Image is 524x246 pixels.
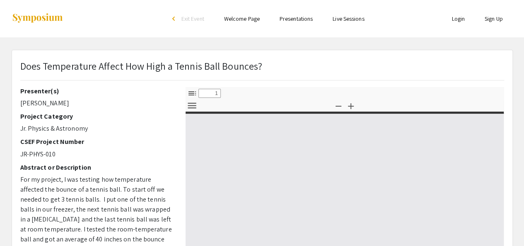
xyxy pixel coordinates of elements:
[485,15,503,22] a: Sign Up
[224,15,260,22] a: Welcome Page
[20,112,173,120] h2: Project Category
[280,15,313,22] a: Presentations
[20,124,173,134] p: Jr. Physics & Astronomy
[20,98,173,108] p: [PERSON_NAME]
[20,87,173,95] h2: Presenter(s)
[185,100,199,112] button: Tools
[333,15,364,22] a: Live Sessions
[20,149,173,159] p: JR-PHYS-010
[198,89,221,98] input: Page
[331,100,345,112] button: Zoom Out
[172,16,177,21] div: arrow_back_ios
[20,138,173,146] h2: CSEF Project Number
[12,13,63,24] img: Symposium by ForagerOne
[20,58,263,73] p: Does Temperature Affect How High a Tennis Ball Bounces?
[20,163,173,171] h2: Abstract or Description
[452,15,465,22] a: Login
[181,15,204,22] span: Exit Event
[185,87,199,99] button: Toggle Sidebar
[344,100,358,112] button: Zoom In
